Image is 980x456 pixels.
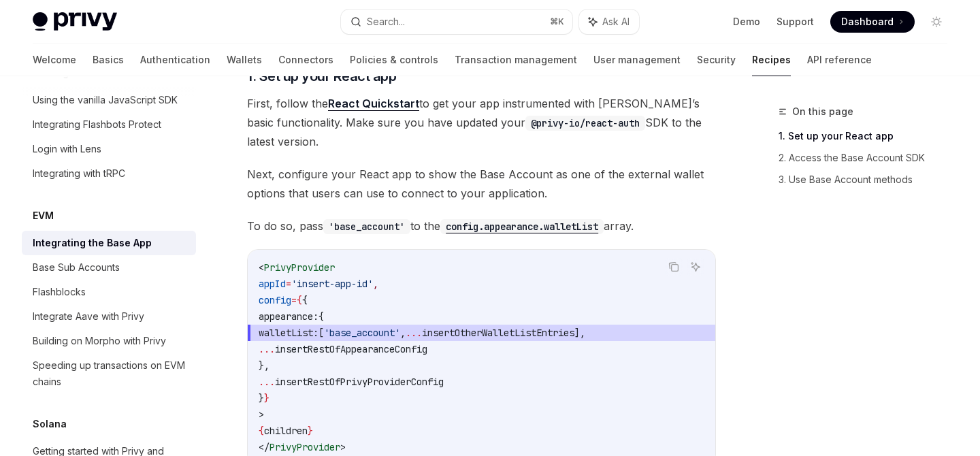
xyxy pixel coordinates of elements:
[841,15,894,29] span: Dashboard
[259,294,291,306] span: config
[247,94,716,151] span: First, follow the to get your app instrumented with [PERSON_NAME]’s basic functionality. Make sur...
[259,278,286,290] span: appId
[33,308,144,325] div: Integrate Aave with Privy
[602,15,630,29] span: Ask AI
[247,216,716,235] span: To do so, pass to the array.
[33,259,120,276] div: Base Sub Accounts
[259,261,264,274] span: <
[259,327,318,339] span: walletList:
[93,44,124,76] a: Basics
[275,376,444,388] span: insertRestOfPrivyProviderConfig
[22,231,196,255] a: Integrating the Base App
[247,67,396,86] span: 1. Set up your React app
[259,441,269,453] span: </
[440,219,604,233] a: config.appearance.walletList
[697,44,736,76] a: Security
[33,284,86,300] div: Flashblocks
[33,235,152,251] div: Integrating the Base App
[341,10,572,34] button: Search...⌘K
[291,278,373,290] span: 'insert-app-id'
[22,112,196,137] a: Integrating Flashbots Protect
[687,258,704,276] button: Ask AI
[33,165,125,182] div: Integrating with tRPC
[22,255,196,280] a: Base Sub Accounts
[227,44,262,76] a: Wallets
[318,310,324,323] span: {
[400,327,406,339] span: ,
[807,44,872,76] a: API reference
[323,219,410,234] code: 'base_account'
[259,343,275,355] span: ...
[140,44,210,76] a: Authentication
[830,11,915,33] a: Dashboard
[291,294,297,306] span: =
[302,294,308,306] span: {
[247,165,716,203] span: Next, configure your React app to show the Base Account as one of the external wallet options tha...
[752,44,791,76] a: Recipes
[33,208,54,224] h5: EVM
[269,441,340,453] span: PrivyProvider
[777,15,814,29] a: Support
[33,416,67,432] h5: Solana
[33,116,161,133] div: Integrating Flashbots Protect
[264,425,308,437] span: children
[259,359,269,372] span: },
[373,278,378,290] span: ,
[574,327,585,339] span: ],
[406,327,422,339] span: ...
[264,392,269,404] span: }
[22,353,196,394] a: Speeding up transactions on EVM chains
[33,92,178,108] div: Using the vanilla JavaScript SDK
[297,294,302,306] span: {
[22,304,196,329] a: Integrate Aave with Privy
[259,392,264,404] span: }
[259,408,264,421] span: >
[455,44,577,76] a: Transaction management
[779,125,958,147] a: 1. Set up your React app
[259,376,275,388] span: ...
[264,261,335,274] span: PrivyProvider
[278,44,333,76] a: Connectors
[779,147,958,169] a: 2. Access the Base Account SDK
[422,327,574,339] span: insertOtherWalletListEntries
[440,219,604,234] code: config.appearance.walletList
[275,343,427,355] span: insertRestOfAppearanceConfig
[286,278,291,290] span: =
[340,441,346,453] span: >
[367,14,405,30] div: Search...
[792,103,853,120] span: On this page
[733,15,760,29] a: Demo
[665,258,683,276] button: Copy the contents from the code block
[33,357,188,390] div: Speeding up transactions on EVM chains
[779,169,958,191] a: 3. Use Base Account methods
[33,12,117,31] img: light logo
[318,327,324,339] span: [
[22,161,196,186] a: Integrating with tRPC
[259,310,318,323] span: appearance:
[593,44,681,76] a: User management
[579,10,639,34] button: Ask AI
[328,97,419,111] a: React Quickstart
[550,16,564,27] span: ⌘ K
[525,116,645,131] code: @privy-io/react-auth
[259,425,264,437] span: {
[33,141,101,157] div: Login with Lens
[22,329,196,353] a: Building on Morpho with Privy
[324,327,400,339] span: 'base_account'
[22,88,196,112] a: Using the vanilla JavaScript SDK
[33,44,76,76] a: Welcome
[926,11,947,33] button: Toggle dark mode
[33,333,166,349] div: Building on Morpho with Privy
[350,44,438,76] a: Policies & controls
[22,137,196,161] a: Login with Lens
[22,280,196,304] a: Flashblocks
[308,425,313,437] span: }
